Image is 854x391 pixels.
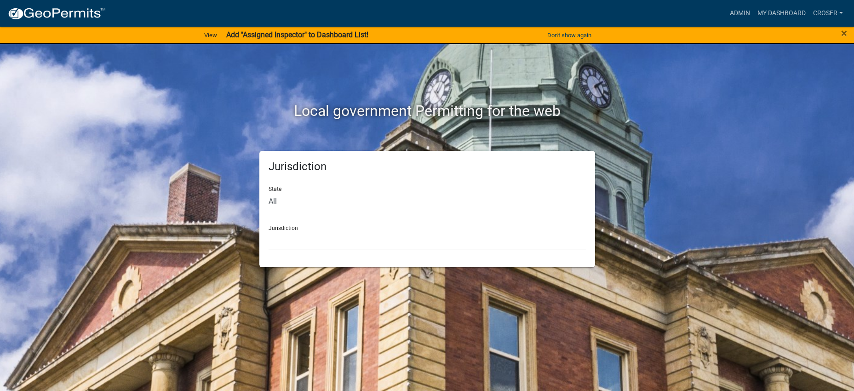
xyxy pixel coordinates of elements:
button: Close [841,28,847,39]
a: My Dashboard [754,5,809,22]
button: Don't show again [544,28,595,43]
a: View [201,28,221,43]
h2: Local government Permitting for the web [172,102,682,120]
a: Admin [726,5,754,22]
strong: Add "Assigned Inspector" to Dashboard List! [226,30,368,39]
span: × [841,27,847,40]
a: croser [809,5,847,22]
h5: Jurisdiction [269,160,586,173]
